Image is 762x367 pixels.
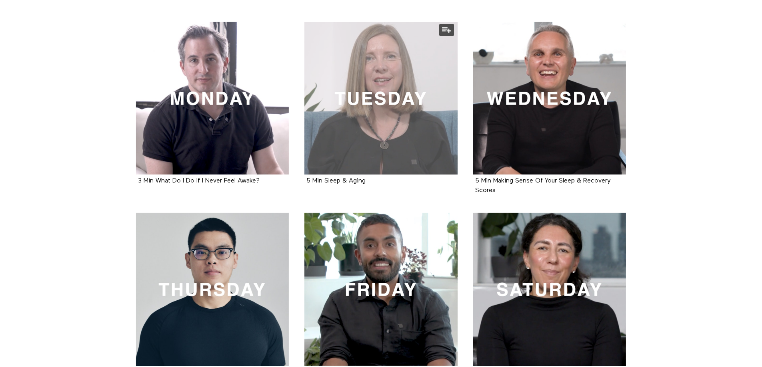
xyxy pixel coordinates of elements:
a: 3 Min Sleep Posture [136,213,289,366]
a: 5 Min Making Sense Of Your Sleep & Recovery Scores [475,178,611,193]
a: 3 Min What Do I Do If I Never Feel Awake? [138,178,260,184]
button: Add to my list [439,24,454,36]
a: 5 Min Breathing For Better Sleep [473,213,626,366]
strong: 5 Min Making Sense Of Your Sleep & Recovery Scores [475,178,611,193]
a: 5 Min Making Sense Of Your Sleep & Recovery Scores [473,22,626,175]
a: 5 Min Sleep & Aging [306,178,366,184]
a: 5 Min Sleep & Aging [304,22,458,175]
a: 3 Min What Do I Do If I Never Feel Awake? [136,22,289,175]
a: 2 Min How Stress & Sleep Impact Allergies [304,213,458,366]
